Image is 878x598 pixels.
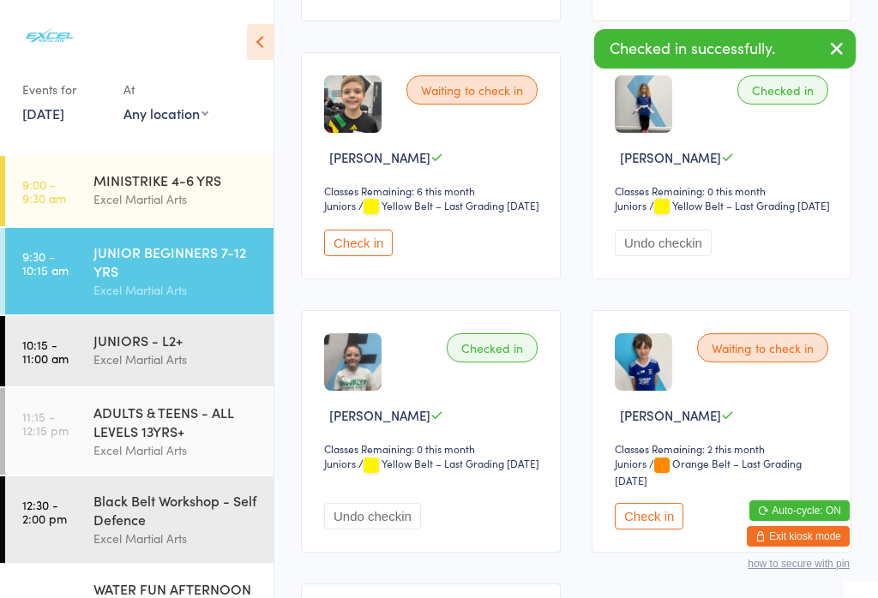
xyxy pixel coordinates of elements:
[5,156,274,226] a: 9:00 -9:30 amMINISTRIKE 4-6 YRSExcel Martial Arts
[22,249,69,277] time: 9:30 - 10:15 am
[324,230,393,256] button: Check in
[358,198,539,212] span: / Yellow Belt – Last Grading [DATE]
[324,503,421,529] button: Undo checkin
[22,410,69,437] time: 11:15 - 12:15 pm
[406,75,538,105] div: Waiting to check in
[93,170,259,189] div: MINISTRIKE 4-6 YRS
[123,104,208,123] div: Any location
[615,503,683,529] button: Check in
[5,476,274,563] a: 12:30 -2:00 pmBlack Belt Workshop - Self DefenceExcel Martial Arts
[324,183,543,198] div: Classes Remaining: 6 this month
[620,148,721,166] span: [PERSON_NAME]
[615,230,712,256] button: Undo checkin
[620,406,721,424] span: [PERSON_NAME]
[93,403,259,440] div: ADULTS & TEENS - ALL LEVELS 13YRS+
[358,456,539,470] span: / Yellow Belt – Last Grading [DATE]
[93,280,259,300] div: Excel Martial Arts
[594,29,856,69] div: Checked in successfully.
[324,333,382,391] img: image1743844694.png
[615,183,833,198] div: Classes Remaining: 0 this month
[17,13,81,58] img: Excel Martial Arts
[615,198,646,212] div: Juniors
[22,177,66,205] time: 9:00 - 9:30 am
[749,500,850,521] button: Auto-cycle: ON
[324,198,356,212] div: Juniors
[747,526,850,547] button: Exit kiosk mode
[615,456,802,487] span: / Orange Belt – Last Grading [DATE]
[93,189,259,209] div: Excel Martial Arts
[615,456,646,470] div: Juniors
[93,579,259,598] div: WATER FUN AFTERNOON
[93,242,259,280] div: JUNIOR BEGINNERS 7-12 YRS
[22,75,106,104] div: Events for
[615,441,833,456] div: Classes Remaining: 2 this month
[22,338,69,365] time: 10:15 - 11:00 am
[22,498,67,525] time: 12:30 - 2:00 pm
[93,440,259,460] div: Excel Martial Arts
[93,331,259,350] div: JUNIORS - L2+
[649,198,830,212] span: / Yellow Belt – Last Grading [DATE]
[329,148,430,166] span: [PERSON_NAME]
[447,333,538,362] div: Checked in
[123,75,208,104] div: At
[5,388,274,475] a: 11:15 -12:15 pmADULTS & TEENS - ALL LEVELS 13YRS+Excel Martial Arts
[93,350,259,369] div: Excel Martial Arts
[5,228,274,314] a: 9:30 -10:15 amJUNIOR BEGINNERS 7-12 YRSExcel Martial Arts
[324,75,382,133] img: image1737820425.png
[615,333,672,391] img: image1688664597.png
[615,75,672,133] img: image1740080042.png
[697,333,828,362] div: Waiting to check in
[329,406,430,424] span: [PERSON_NAME]
[93,529,259,548] div: Excel Martial Arts
[22,104,64,123] a: [DATE]
[324,456,356,470] div: Juniors
[748,558,850,570] button: how to secure with pin
[324,441,543,456] div: Classes Remaining: 0 this month
[93,491,259,529] div: Black Belt Workshop - Self Defence
[737,75,828,105] div: Checked in
[5,316,274,386] a: 10:15 -11:00 amJUNIORS - L2+Excel Martial Arts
